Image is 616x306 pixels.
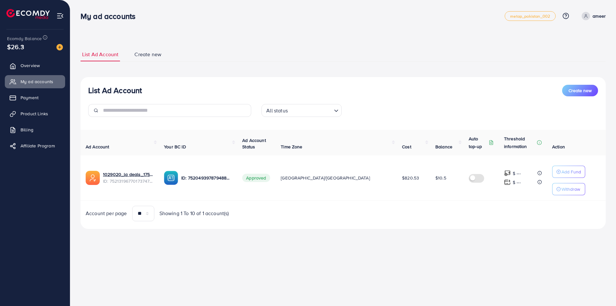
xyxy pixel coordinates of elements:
span: Cost [402,144,411,150]
span: Create new [134,51,161,58]
p: Withdraw [561,185,580,193]
button: Withdraw [552,183,585,195]
p: $ --- [513,170,521,177]
p: ID: 7520493978794885127 [181,174,232,182]
p: Threshold information [504,135,535,150]
p: ameer [593,12,606,20]
span: My ad accounts [21,78,53,85]
span: Action [552,144,565,150]
span: $10.5 [435,175,446,181]
img: top-up amount [504,170,511,177]
span: $26.3 [7,42,24,51]
span: metap_pakistan_002 [510,14,550,18]
button: Create new [562,85,598,96]
span: Approved [242,174,270,182]
a: Billing [5,123,65,136]
input: Search for option [290,105,331,115]
p: Add Fund [561,168,581,176]
h3: List Ad Account [88,86,142,95]
span: Showing 1 To 10 of 1 account(s) [159,210,229,217]
span: ID: 7521319677017374736 [103,178,154,184]
a: Affiliate Program [5,139,65,152]
h3: My ad accounts [81,12,141,21]
div: <span class='underline'>1029020_la deals_1751193710853</span></br>7521319677017374736 [103,171,154,184]
a: metap_pakistan_002 [505,11,556,21]
p: $ --- [513,179,521,186]
a: Payment [5,91,65,104]
a: Product Links [5,107,65,120]
span: Affiliate Program [21,143,55,149]
div: Search for option [261,104,342,117]
iframe: Chat [589,277,611,301]
a: ameer [579,12,606,20]
img: ic-ba-acc.ded83a64.svg [164,171,178,185]
img: top-up amount [504,179,511,186]
span: Payment [21,94,38,101]
img: menu [56,12,64,20]
span: Create new [569,87,592,94]
p: Auto top-up [469,135,487,150]
span: Product Links [21,110,48,117]
span: List Ad Account [82,51,118,58]
span: Ecomdy Balance [7,35,42,42]
span: Ad Account [86,144,109,150]
span: Overview [21,62,40,69]
span: Balance [435,144,452,150]
button: Add Fund [552,166,585,178]
img: ic-ads-acc.e4c84228.svg [86,171,100,185]
a: Overview [5,59,65,72]
span: Time Zone [281,144,302,150]
img: logo [6,9,50,19]
a: My ad accounts [5,75,65,88]
img: image [56,44,63,50]
span: [GEOGRAPHIC_DATA]/[GEOGRAPHIC_DATA] [281,175,370,181]
span: Ad Account Status [242,137,266,150]
span: Account per page [86,210,127,217]
span: Your BC ID [164,144,186,150]
span: All status [265,106,289,115]
a: 1029020_la deals_1751193710853 [103,171,154,178]
span: Billing [21,127,33,133]
span: $820.53 [402,175,419,181]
